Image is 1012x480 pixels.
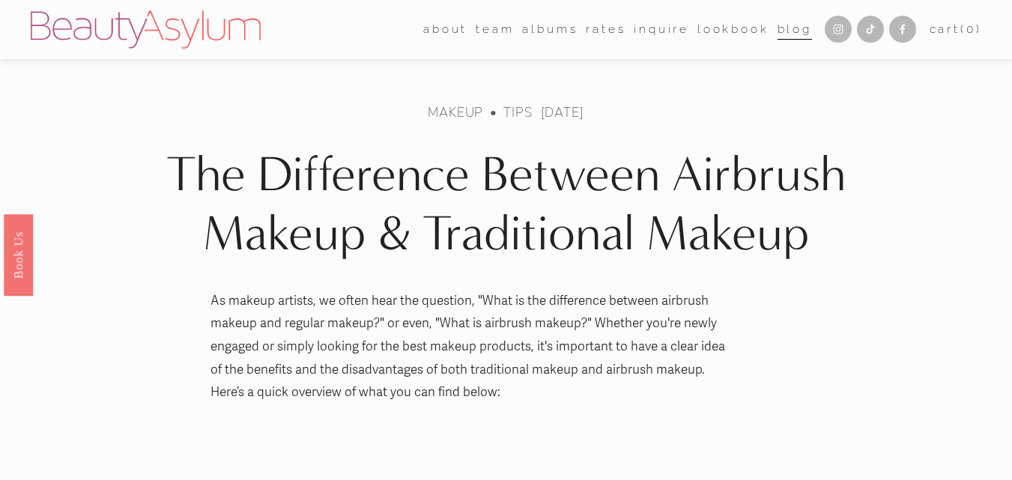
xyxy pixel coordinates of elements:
[31,10,261,49] img: Beauty Asylum | Bridal Hair &amp; Makeup Charlotte &amp; Atlanta
[634,18,689,41] a: Inquire
[476,18,514,41] a: folder dropdown
[586,18,625,41] a: Rates
[960,22,982,36] span: ( )
[149,145,862,264] h1: The Difference Between Airbrush Makeup & Traditional Makeup
[541,103,584,121] span: [DATE]
[697,18,769,41] a: Lookbook
[889,16,916,43] a: Facebook
[825,16,852,43] a: Instagram
[778,18,812,41] a: Blog
[428,103,483,121] a: makeup
[423,18,467,41] a: folder dropdown
[210,290,739,404] p: As makeup artists, we often hear the question, "What is the difference between airbrush makeup an...
[857,16,884,43] a: TikTok
[476,19,514,40] span: team
[522,18,578,41] a: albums
[966,22,976,36] span: 0
[503,103,532,121] a: Tips
[930,19,982,40] a: 0 items in cart
[4,213,33,295] a: Book Us
[423,19,467,40] span: about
